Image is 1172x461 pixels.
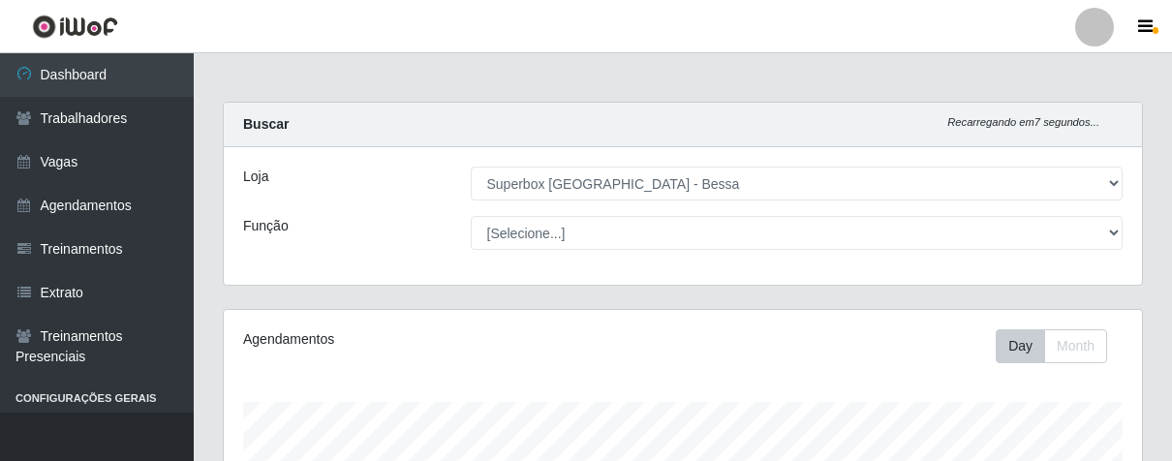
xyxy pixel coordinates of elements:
label: Loja [243,167,268,187]
button: Day [996,329,1045,363]
strong: Buscar [243,116,289,132]
div: Toolbar with button groups [996,329,1123,363]
img: CoreUI Logo [32,15,118,39]
label: Função [243,216,289,236]
button: Month [1044,329,1107,363]
i: Recarregando em 7 segundos... [947,116,1099,128]
div: Agendamentos [243,329,593,350]
div: First group [996,329,1107,363]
